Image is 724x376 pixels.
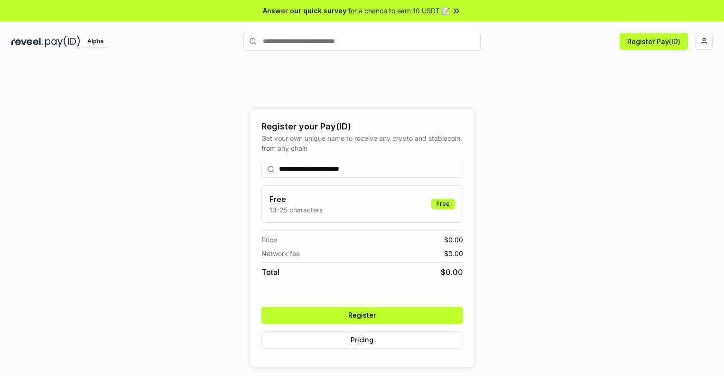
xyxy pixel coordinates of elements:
[620,33,688,50] button: Register Pay(ID)
[261,235,277,245] span: Price
[261,307,463,324] button: Register
[444,235,463,245] span: $ 0.00
[45,36,80,47] img: pay_id
[348,6,450,16] span: for a chance to earn 10 USDT 📝
[11,36,43,47] img: reveel_dark
[431,199,455,209] div: Free
[444,248,463,258] span: $ 0.00
[261,331,463,348] button: Pricing
[82,36,109,47] div: Alpha
[261,133,463,153] div: Get your own unique name to receive any crypto and stablecoin, from any chain
[263,6,346,16] span: Answer our quick survey
[441,266,463,278] span: $ 0.00
[269,205,323,215] p: 13-25 characters
[261,266,279,278] span: Total
[269,193,323,205] h3: Free
[261,120,463,133] div: Register your Pay(ID)
[261,248,300,258] span: Network fee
